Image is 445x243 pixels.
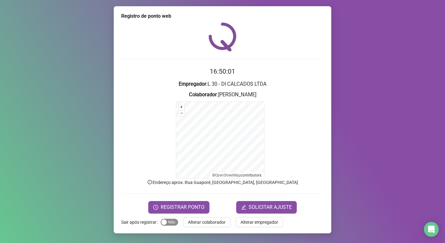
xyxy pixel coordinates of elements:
li: © contributors. [212,173,262,177]
div: Registro de ponto web [121,12,324,20]
h3: : [PERSON_NAME] [121,91,324,99]
p: Endereço aprox. : Rua Guaporé, [GEOGRAPHIC_DATA], [GEOGRAPHIC_DATA] [121,179,324,186]
button: – [179,110,185,116]
a: OpenStreetMap [215,173,241,177]
h3: : L 30 - DI CALCADOS LTDA [121,80,324,88]
span: SOLICITAR AJUSTE [249,204,292,211]
label: Sair após registrar [121,217,161,227]
button: Alterar empregador [236,217,283,227]
span: edit [241,205,246,210]
div: Open Intercom Messenger [424,222,439,237]
span: info-circle [147,179,153,185]
time: 16:50:01 [210,68,235,75]
span: Alterar colaborador [188,219,226,226]
button: + [179,104,185,110]
span: Alterar empregador [241,219,278,226]
img: QRPoint [209,22,236,51]
span: REGISTRAR PONTO [161,204,204,211]
strong: Colaborador [189,92,217,98]
button: editSOLICITAR AJUSTE [236,201,297,213]
button: Alterar colaborador [183,217,231,227]
span: clock-circle [153,205,158,210]
button: REGISTRAR PONTO [148,201,209,213]
strong: Empregador [179,81,206,87]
